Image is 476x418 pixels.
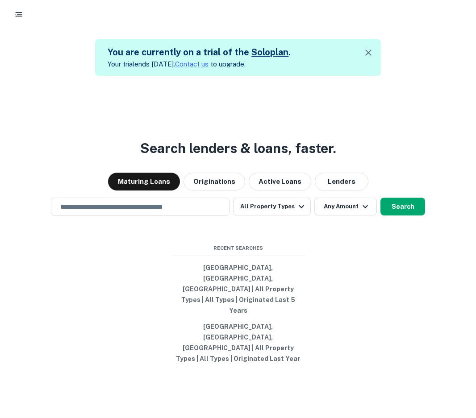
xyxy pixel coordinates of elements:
[175,60,209,68] a: Contact us
[249,173,311,190] button: Active Loans
[380,198,425,215] button: Search
[140,138,336,158] h3: Search lenders & loans, faster.
[108,59,291,70] p: Your trial ends [DATE]. to upgrade.
[315,173,368,190] button: Lenders
[171,260,305,319] button: [GEOGRAPHIC_DATA], [GEOGRAPHIC_DATA], [GEOGRAPHIC_DATA] | All Property Types | All Types | Origin...
[108,46,291,59] h5: You are currently on a trial of the .
[108,173,180,190] button: Maturing Loans
[251,47,288,58] a: Soloplan
[171,319,305,367] button: [GEOGRAPHIC_DATA], [GEOGRAPHIC_DATA], [GEOGRAPHIC_DATA] | All Property Types | All Types | Origin...
[314,198,377,215] button: Any Amount
[184,173,245,190] button: Originations
[171,244,305,252] span: Recent Searches
[431,347,476,389] iframe: Chat Widget
[233,198,311,215] button: All Property Types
